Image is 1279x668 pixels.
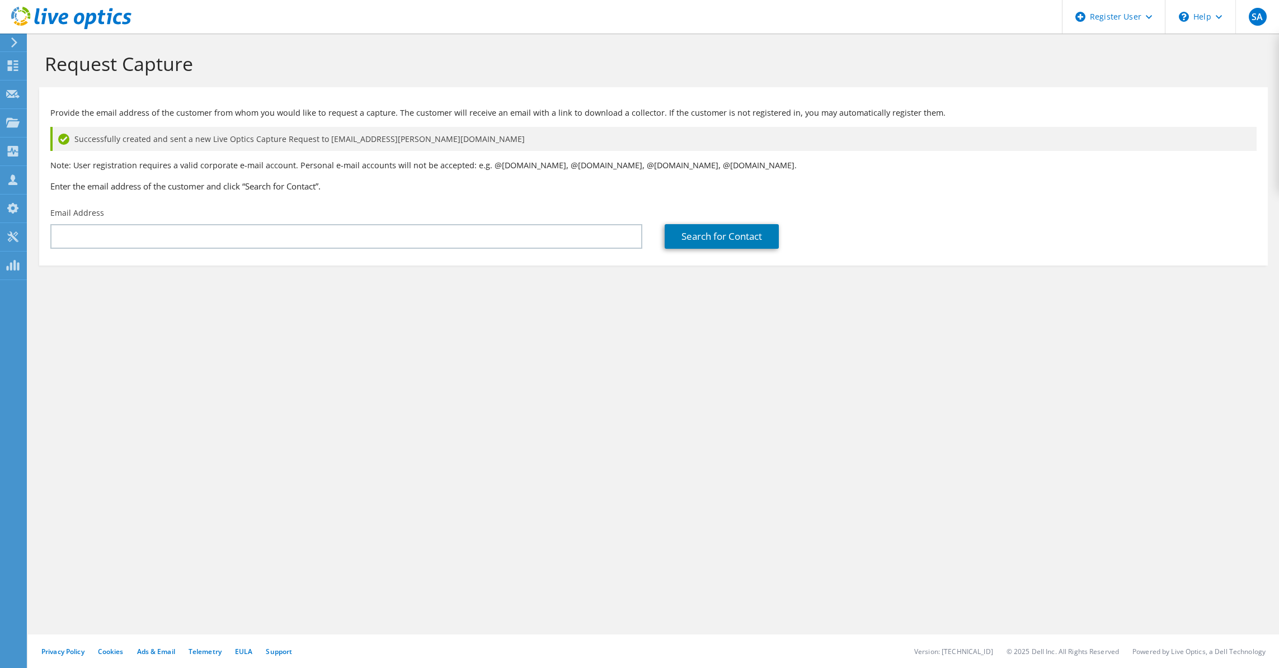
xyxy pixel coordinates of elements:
[266,647,292,656] a: Support
[98,647,124,656] a: Cookies
[45,52,1257,75] h1: Request Capture
[189,647,222,656] a: Telemetry
[665,224,779,249] a: Search for Contact
[137,647,175,656] a: Ads & Email
[1249,8,1267,26] span: SA
[50,107,1257,119] p: Provide the email address of the customer from whom you would like to request a capture. The cust...
[914,647,993,656] li: Version: [TECHNICAL_ID]
[235,647,252,656] a: EULA
[1179,12,1189,22] svg: \n
[50,159,1257,172] p: Note: User registration requires a valid corporate e-mail account. Personal e-mail accounts will ...
[50,180,1257,192] h3: Enter the email address of the customer and click “Search for Contact”.
[50,207,104,219] label: Email Address
[1007,647,1119,656] li: © 2025 Dell Inc. All Rights Reserved
[74,133,525,145] span: Successfully created and sent a new Live Optics Capture Request to [EMAIL_ADDRESS][PERSON_NAME][D...
[1132,647,1266,656] li: Powered by Live Optics, a Dell Technology
[41,647,84,656] a: Privacy Policy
